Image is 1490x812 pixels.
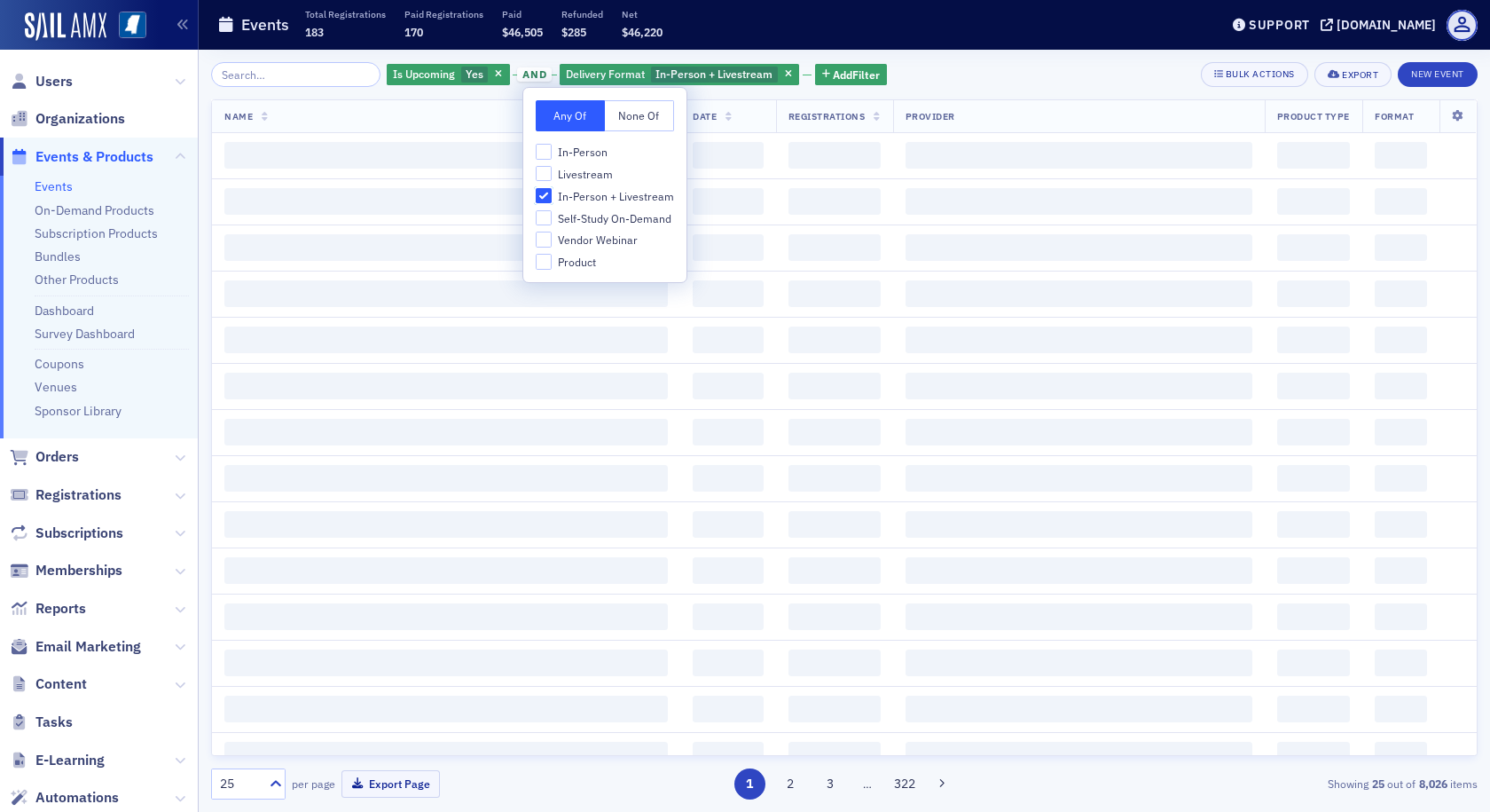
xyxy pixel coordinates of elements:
span: ‌ [1277,557,1350,584]
span: ‌ [1277,511,1350,538]
img: SailAMX [119,12,146,39]
a: Venues [35,379,77,395]
label: Livestream [536,166,674,182]
span: Tasks [35,713,73,732]
button: New Event [1398,62,1478,87]
label: Self-Study On-Demand [536,210,674,226]
a: Dashboard [35,303,94,319]
span: ‌ [906,188,1252,215]
span: ‌ [693,465,763,492]
span: ‌ [788,142,881,169]
input: Search… [211,62,380,87]
span: ‌ [693,650,763,676]
span: Subscriptions [35,524,123,543]
div: Showing out of items [1068,776,1478,792]
span: ‌ [788,465,881,492]
a: On-Demand Products [35,202,154,218]
input: Vendor Webinar [536,232,552,248]
span: ‌ [788,742,881,769]
span: ‌ [1375,142,1427,169]
span: ‌ [906,603,1252,630]
span: Vendor Webinar [558,233,638,248]
span: ‌ [693,188,763,215]
span: ‌ [788,603,881,630]
span: ‌ [906,465,1252,492]
div: In-Person + Livestream [560,64,799,86]
p: Paid Registrations [404,8,483,20]
p: Refunded [561,8,603,20]
span: ‌ [693,511,763,538]
span: ‌ [788,650,881,676]
a: Sponsor Library [35,403,122,419]
span: ‌ [1277,327,1350,353]
span: ‌ [693,142,763,169]
input: Product [536,254,552,270]
button: 2 [774,769,805,800]
a: Organizations [10,109,125,129]
span: $46,220 [622,25,663,39]
button: AddFilter [815,64,888,86]
button: 1 [734,769,765,800]
span: ‌ [224,373,668,399]
span: ‌ [1277,465,1350,492]
span: In-Person + Livestream [558,189,674,204]
span: Registrations [35,485,122,505]
span: ‌ [906,696,1252,722]
strong: 8,026 [1415,776,1450,792]
span: ‌ [224,188,668,215]
span: ‌ [906,511,1252,538]
span: ‌ [906,142,1252,169]
span: ‌ [1375,511,1427,538]
h1: Events [241,14,289,35]
span: ‌ [224,234,668,261]
a: Reports [10,599,86,619]
button: Export [1314,62,1392,87]
span: and [517,67,552,82]
span: ‌ [1277,696,1350,722]
span: ‌ [224,419,668,445]
div: Export [1342,70,1378,80]
span: ‌ [906,234,1252,261]
span: Name [224,110,253,122]
span: Orders [35,447,79,467]
div: [DOMAIN_NAME] [1337,17,1436,33]
div: Support [1249,17,1310,33]
input: Livestream [536,166,552,182]
div: Bulk Actions [1226,69,1295,79]
span: Email Marketing [35,637,141,657]
span: ‌ [1277,234,1350,261]
span: ‌ [1375,603,1427,630]
span: Content [35,674,87,694]
span: ‌ [224,142,668,169]
span: ‌ [1375,419,1427,445]
img: SailAMX [25,12,106,41]
span: ‌ [1375,465,1427,492]
span: ‌ [224,280,668,307]
span: ‌ [906,419,1252,445]
span: 170 [404,25,423,39]
a: Orders [10,447,79,467]
span: ‌ [224,511,668,538]
a: Tasks [10,713,73,732]
span: ‌ [693,327,763,353]
div: 25 [220,775,259,793]
span: ‌ [1277,373,1350,399]
span: Is Upcoming [393,67,455,81]
span: ‌ [693,234,763,261]
div: Yes [387,64,510,86]
span: ‌ [693,696,763,722]
span: ‌ [1375,650,1427,676]
span: ‌ [1375,188,1427,215]
span: ‌ [788,419,881,445]
span: ‌ [693,742,763,769]
a: Content [10,674,87,694]
a: New Event [1398,65,1478,81]
span: ‌ [693,280,763,307]
span: Reports [35,599,86,619]
span: ‌ [788,234,881,261]
span: ‌ [1375,327,1427,353]
span: ‌ [224,603,668,630]
span: Delivery Format [566,67,645,81]
span: ‌ [788,280,881,307]
span: ‌ [1277,742,1350,769]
